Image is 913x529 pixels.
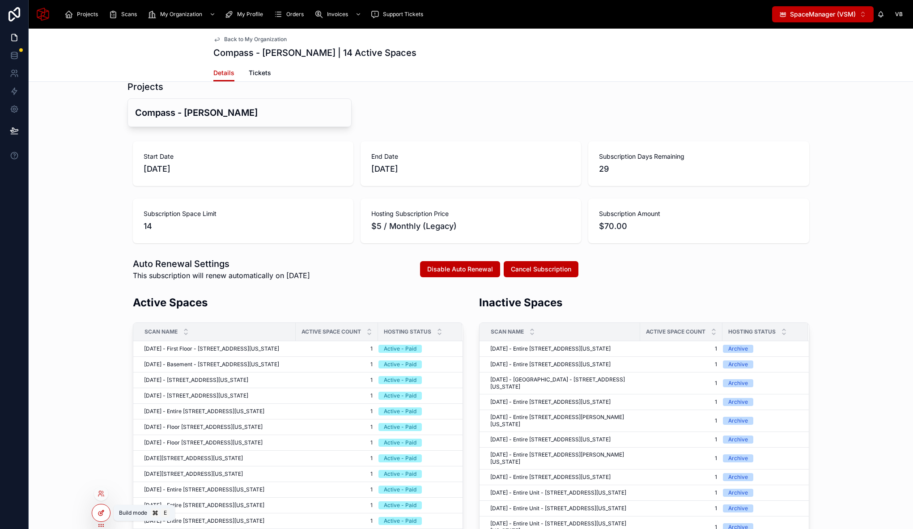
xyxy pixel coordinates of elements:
[301,455,373,462] a: 1
[144,486,290,493] a: [DATE] - Entire [STREET_ADDRESS][US_STATE]
[645,436,717,443] a: 1
[645,455,717,462] span: 1
[222,6,269,22] a: My Profile
[144,377,248,384] span: [DATE] - [STREET_ADDRESS][US_STATE]
[378,470,451,478] a: Active - Paid
[599,152,798,161] span: Subscription Days Remaining
[383,11,423,18] span: Support Tickets
[490,376,635,390] a: [DATE] - [GEOGRAPHIC_DATA] - [STREET_ADDRESS][US_STATE]
[490,489,626,496] span: [DATE] - Entire Unit - [STREET_ADDRESS][US_STATE]
[490,345,635,352] a: [DATE] - Entire [STREET_ADDRESS][US_STATE]
[723,345,797,353] a: Archive
[144,209,343,218] span: Subscription Space Limit
[384,407,416,415] div: Active - Paid
[728,504,748,512] div: Archive
[127,98,352,127] a: Compass - [PERSON_NAME]
[378,423,451,431] a: Active - Paid
[271,6,310,22] a: Orders
[728,436,748,444] div: Archive
[161,509,169,516] span: E
[144,345,279,352] span: [DATE] - First Floor - [STREET_ADDRESS][US_STATE]
[384,423,416,431] div: Active - Paid
[57,4,772,24] div: scrollable content
[645,505,717,512] a: 1
[249,65,271,83] a: Tickets
[645,489,717,496] a: 1
[378,392,451,400] a: Active - Paid
[384,376,416,384] div: Active - Paid
[384,517,416,525] div: Active - Paid
[723,454,797,462] a: Archive
[144,328,178,335] span: Scan Name
[645,345,717,352] a: 1
[490,436,611,443] span: [DATE] - Entire [STREET_ADDRESS][US_STATE]
[723,489,797,497] a: Archive
[384,439,416,447] div: Active - Paid
[384,360,416,368] div: Active - Paid
[645,380,717,387] span: 1
[286,11,304,18] span: Orders
[144,408,264,415] span: [DATE] - Entire [STREET_ADDRESS][US_STATE]
[490,505,626,512] span: [DATE] - Entire Unit - [STREET_ADDRESS][US_STATE]
[144,152,343,161] span: Start Date
[384,486,416,494] div: Active - Paid
[728,473,748,481] div: Archive
[213,47,416,59] h1: Compass - [PERSON_NAME] | 14 Active Spaces
[384,454,416,462] div: Active - Paid
[144,455,290,462] a: [DATE][STREET_ADDRESS][US_STATE]
[213,65,234,82] a: Details
[490,361,635,368] a: [DATE] - Entire [STREET_ADDRESS][US_STATE]
[144,455,243,462] span: [DATE][STREET_ADDRESS][US_STATE]
[144,423,290,431] a: [DATE] - Floor [STREET_ADDRESS][US_STATE]
[728,489,748,497] div: Archive
[133,270,310,281] span: This subscription will renew automatically on [DATE]
[119,509,147,516] span: Build mode
[144,439,290,446] a: [DATE] - Floor [STREET_ADDRESS][US_STATE]
[723,436,797,444] a: Archive
[490,398,611,406] span: [DATE] - Entire [STREET_ADDRESS][US_STATE]
[301,423,373,431] a: 1
[723,360,797,368] a: Archive
[144,423,263,431] span: [DATE] - Floor [STREET_ADDRESS][US_STATE]
[479,295,562,310] h2: Inactive Spaces
[645,361,717,368] span: 1
[144,502,264,509] span: [DATE] - Entire [STREET_ADDRESS][US_STATE]
[490,505,635,512] a: [DATE] - Entire Unit - [STREET_ADDRESS][US_STATE]
[213,68,234,77] span: Details
[301,502,373,509] span: 1
[378,486,451,494] a: Active - Paid
[378,360,451,368] a: Active - Paid
[384,328,431,335] span: Hosting Status
[599,163,798,175] span: 29
[301,345,373,352] span: 1
[728,398,748,406] div: Archive
[144,439,263,446] span: [DATE] - Floor [STREET_ADDRESS][US_STATE]
[144,361,279,368] span: [DATE] - Basement - [STREET_ADDRESS][US_STATE]
[645,417,717,424] a: 1
[144,163,343,175] span: [DATE]
[133,295,208,310] h2: Active Spaces
[378,407,451,415] a: Active - Paid
[490,414,635,428] a: [DATE] - Entire [STREET_ADDRESS][PERSON_NAME][US_STATE]
[301,392,373,399] a: 1
[645,398,717,406] span: 1
[144,486,264,493] span: [DATE] - Entire [STREET_ADDRESS][US_STATE]
[427,265,493,274] span: Disable Auto Renewal
[144,470,290,478] a: [DATE][STREET_ADDRESS][US_STATE]
[723,417,797,425] a: Archive
[213,36,287,43] a: Back to My Organization
[490,345,611,352] span: [DATE] - Entire [STREET_ADDRESS][US_STATE]
[301,408,373,415] span: 1
[490,489,635,496] a: [DATE] - Entire Unit - [STREET_ADDRESS][US_STATE]
[301,517,373,525] a: 1
[378,454,451,462] a: Active - Paid
[895,11,903,18] span: VB
[371,209,570,218] span: Hosting Subscription Price
[645,474,717,481] a: 1
[378,439,451,447] a: Active - Paid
